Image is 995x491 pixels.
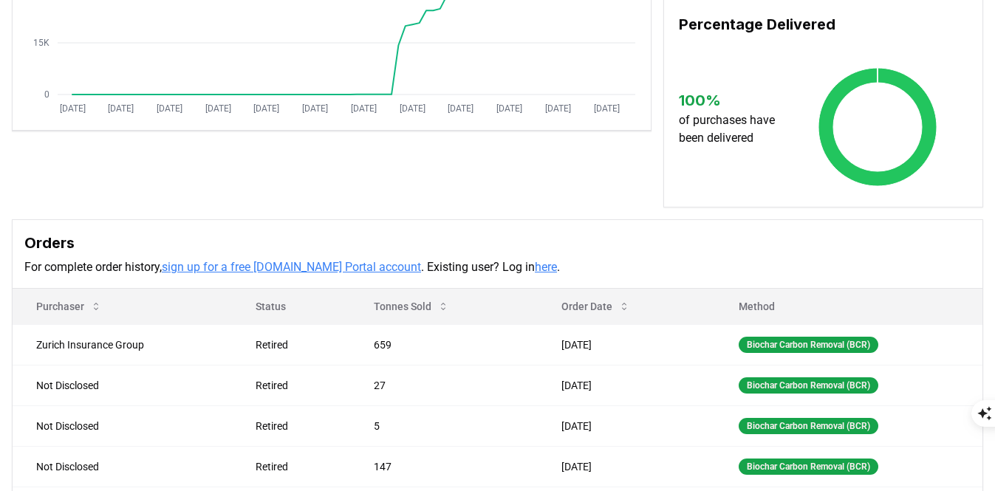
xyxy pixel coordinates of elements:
td: Not Disclosed [13,365,232,405]
td: [DATE] [538,324,715,365]
tspan: [DATE] [400,103,425,114]
div: Retired [256,459,338,474]
td: 27 [350,365,538,405]
p: Status [244,299,338,314]
div: Biochar Carbon Removal (BCR) [739,459,878,475]
p: For complete order history, . Existing user? Log in . [24,258,971,276]
button: Purchaser [24,292,114,321]
p: Method [727,299,971,314]
tspan: [DATE] [545,103,571,114]
div: Retired [256,419,338,433]
tspan: [DATE] [448,103,473,114]
h3: 100 % [679,89,787,111]
tspan: [DATE] [302,103,328,114]
h3: Percentage Delivered [679,13,968,35]
tspan: [DATE] [60,103,86,114]
tspan: [DATE] [351,103,377,114]
tspan: [DATE] [496,103,522,114]
td: 5 [350,405,538,446]
tspan: [DATE] [594,103,620,114]
tspan: 15K [33,38,49,48]
td: Not Disclosed [13,446,232,487]
tspan: [DATE] [253,103,279,114]
td: Not Disclosed [13,405,232,446]
tspan: [DATE] [205,103,231,114]
tspan: [DATE] [108,103,134,114]
div: Biochar Carbon Removal (BCR) [739,377,878,394]
td: [DATE] [538,446,715,487]
tspan: 0 [44,89,49,100]
h3: Orders [24,232,971,254]
div: Retired [256,378,338,393]
div: Retired [256,337,338,352]
tspan: [DATE] [157,103,182,114]
div: Biochar Carbon Removal (BCR) [739,418,878,434]
td: [DATE] [538,365,715,405]
button: Tonnes Sold [362,292,461,321]
a: here [535,260,557,274]
p: of purchases have been delivered [679,111,787,147]
button: Order Date [550,292,642,321]
a: sign up for a free [DOMAIN_NAME] Portal account [162,260,421,274]
td: Zurich Insurance Group [13,324,232,365]
td: 147 [350,446,538,487]
td: 659 [350,324,538,365]
div: Biochar Carbon Removal (BCR) [739,337,878,353]
td: [DATE] [538,405,715,446]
